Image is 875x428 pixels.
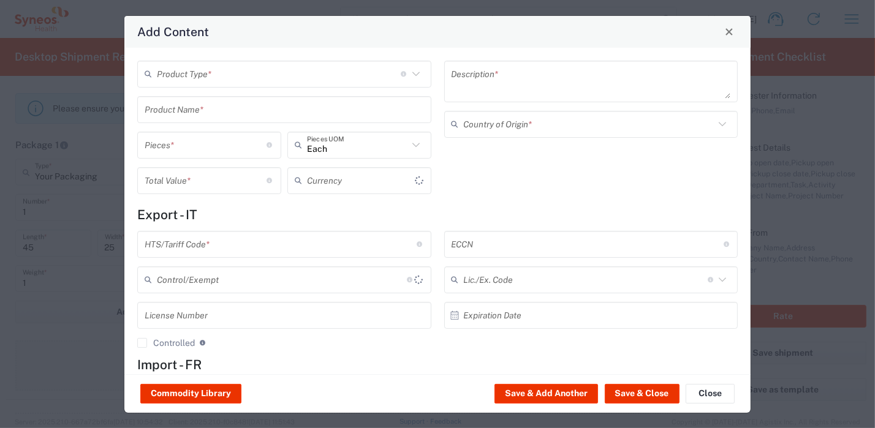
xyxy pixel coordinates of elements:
button: Close [721,23,738,40]
button: Close [686,384,735,404]
button: Save & Add Another [494,384,598,404]
label: Controlled [137,338,195,348]
h4: Export - IT [137,207,738,222]
h4: Import - FR [137,357,738,372]
button: Commodity Library [140,384,241,404]
h4: Add Content [137,23,209,40]
button: Save & Close [605,384,680,404]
